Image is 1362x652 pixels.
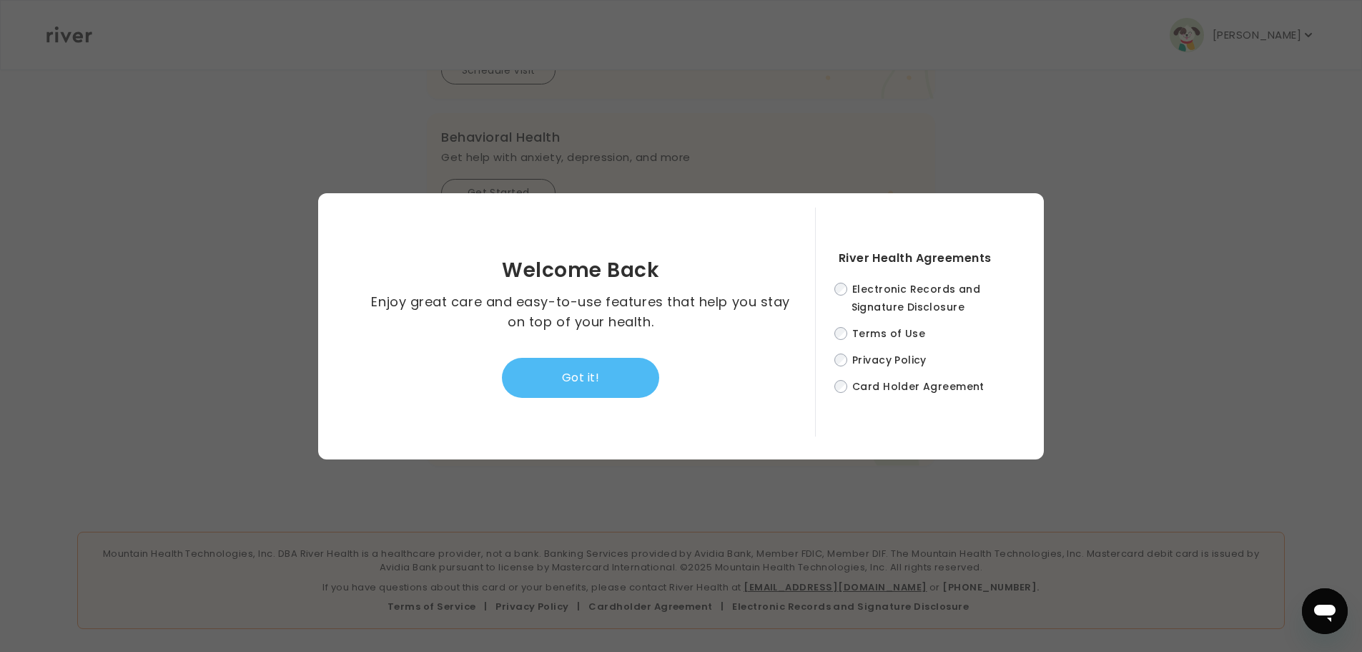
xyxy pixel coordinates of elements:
h3: Welcome Back [502,261,659,281]
span: Privacy Policy [852,353,927,367]
p: Enjoy great care and easy-to-use features that help you stay on top of your health. [370,292,791,332]
h4: River Health Agreements [839,248,1016,268]
span: Electronic Records and Signature Disclosure [852,282,981,314]
span: Card Holder Agreement [852,379,985,394]
iframe: Button to launch messaging window [1302,588,1348,634]
button: Got it! [502,358,659,398]
span: Terms of Use [852,326,925,341]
